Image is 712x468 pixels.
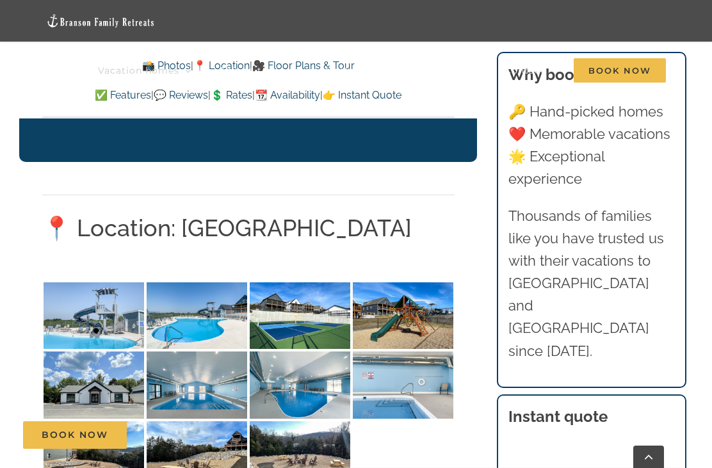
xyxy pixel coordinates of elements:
a: 💬 Reviews [154,89,208,101]
p: | | | | [42,87,455,104]
a: Vacation homes [98,50,191,92]
span: Things to do [220,66,284,75]
strong: Instant quote [508,407,608,426]
img: Branson-Cove-amenities-1104-scaled [353,351,453,419]
span: Book Now [42,430,108,440]
span: Contact [505,66,545,75]
img: Branson Family Retreats Logo [46,13,155,28]
span: Vacation homes [98,66,179,75]
img: Branson-Cove-amenities-1108-scaled [44,351,144,419]
a: 💲 Rates [211,89,252,101]
img: Branson-Cove-pool-scaled [147,282,247,350]
h2: 📍 Location: [GEOGRAPHIC_DATA] [42,212,455,244]
a: About [433,50,476,92]
span: Deals & More [325,66,392,75]
p: 🔑 Hand-picked homes ❤️ Memorable vacations 🌟 Exceptional experience [508,101,675,191]
p: Thousands of families like you have trusted us with their vacations to [GEOGRAPHIC_DATA] and [GEO... [508,205,675,362]
nav: Main Menu Sticky [98,50,666,92]
span: Book Now [574,58,666,83]
img: Branson-Cove-pool-and-slide-scaled [44,282,144,350]
a: Contact [505,50,545,92]
a: Deals & More [325,50,404,92]
a: ✅ Features [95,89,151,101]
img: Branson-Cove-amenities-1107-scaled [147,351,247,419]
span: About [433,66,464,75]
a: Things to do [220,50,296,92]
img: Branson-Cove-amenities-1102-scaled [250,351,350,419]
img: Branson-Cove-Table-Rock-Lake-amenities-1112-scaled [353,282,453,350]
a: 👉 Instant Quote [323,89,401,101]
a: 📆 Availability [255,89,320,101]
img: Branson-Cove-pickleball-court-scaled [250,282,350,350]
a: Book Now [23,421,127,449]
